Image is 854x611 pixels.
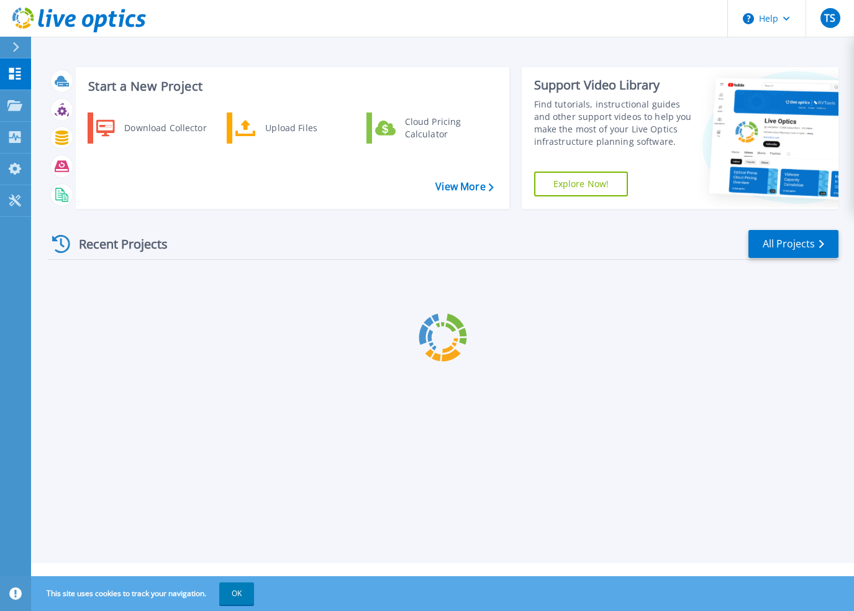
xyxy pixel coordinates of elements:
div: Cloud Pricing Calculator [399,116,491,140]
a: All Projects [748,230,838,258]
a: Download Collector [88,113,215,144]
div: Recent Projects [48,229,184,259]
div: Download Collector [118,116,212,140]
a: Upload Files [227,113,354,144]
div: Support Video Library [534,77,692,93]
span: TS [824,13,835,23]
a: Explore Now! [534,172,629,196]
button: OK [219,582,254,605]
div: Find tutorials, instructional guides and other support videos to help you make the most of your L... [534,98,692,148]
a: View More [435,181,493,193]
a: Cloud Pricing Calculator [366,113,494,144]
h3: Start a New Project [88,80,493,93]
span: This site uses cookies to track your navigation. [34,582,254,605]
div: Upload Files [259,116,351,140]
